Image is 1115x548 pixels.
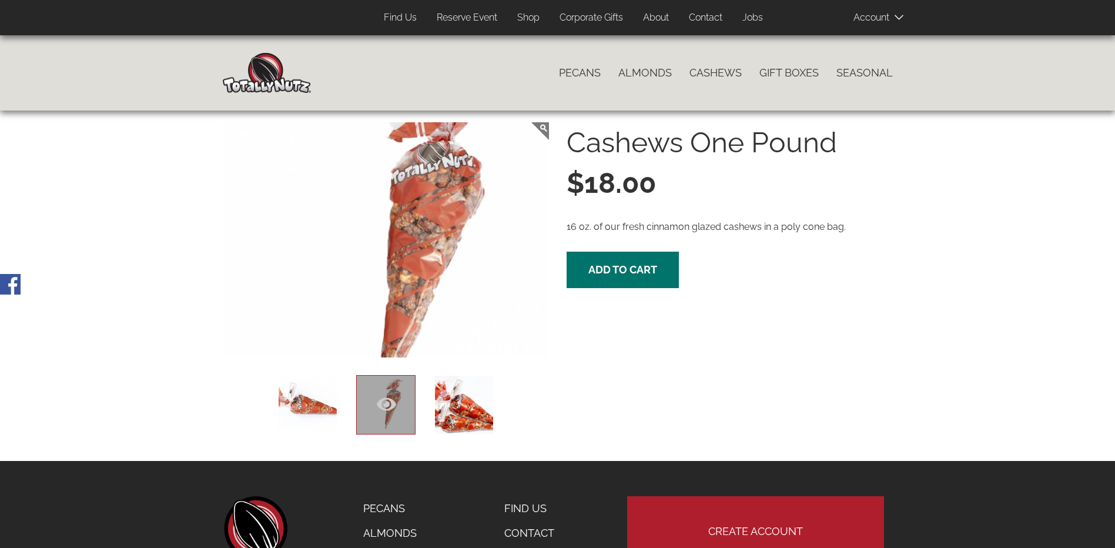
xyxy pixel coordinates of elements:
img: Home [223,53,311,93]
a: Corporate Gifts [551,6,632,29]
button: Add to cart [567,252,679,288]
p: 16 oz. of our fresh cinnamon glazed cashews in a poly cone bag. [567,220,893,234]
a: Contact [495,521,590,546]
a: Contact [680,6,731,29]
a: Reserve Event [428,6,506,29]
a: Pecans [354,496,428,521]
a: About [634,6,678,29]
div: Cashews One Pound [567,122,893,163]
a: Jobs [734,6,772,29]
a: Gift Boxes [751,61,828,85]
a: Seasonal [828,61,902,85]
a: Cashews [681,61,751,85]
a: Find Us [495,496,590,521]
a: Find Us [375,6,426,29]
a: Almonds [610,61,681,85]
div: $18.00 [567,163,893,203]
span: Add to cart [588,263,657,276]
a: Pecans [550,61,610,85]
a: Almonds [354,521,428,546]
a: Shop [508,6,548,29]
